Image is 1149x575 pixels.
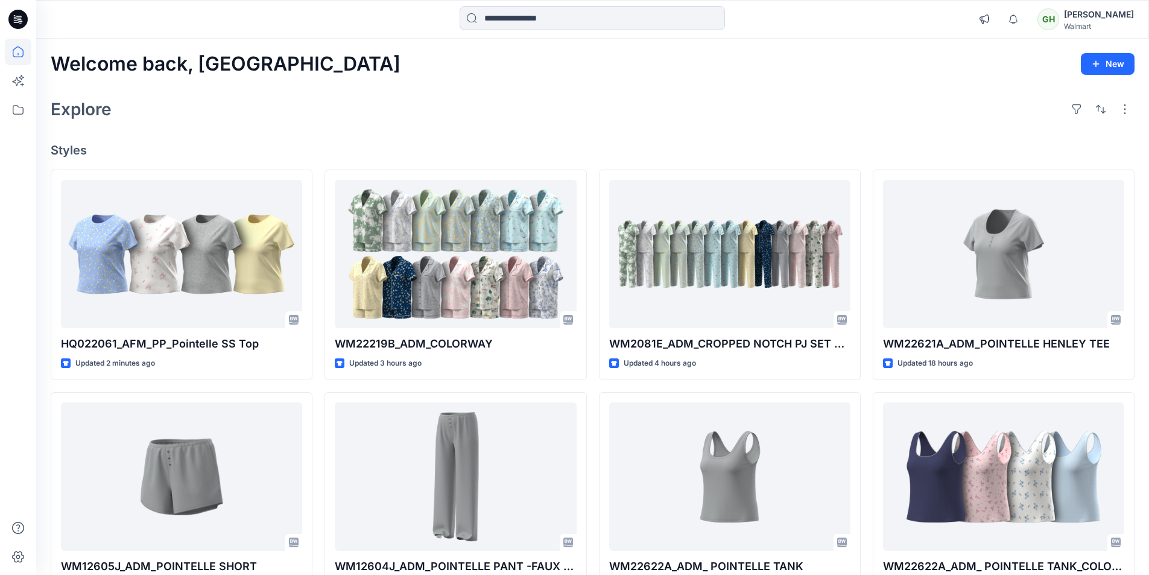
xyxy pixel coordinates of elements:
[61,558,302,575] p: WM12605J_ADM_POINTELLE SHORT
[897,357,973,370] p: Updated 18 hours ago
[883,180,1124,329] a: WM22621A_ADM_POINTELLE HENLEY TEE
[609,180,850,329] a: WM2081E_ADM_CROPPED NOTCH PJ SET w/ STRAIGHT HEM TOP_COLORWAY
[1064,7,1134,22] div: [PERSON_NAME]
[883,558,1124,575] p: WM22622A_ADM_ POINTELLE TANK_COLORWAY
[51,143,1135,157] h4: Styles
[883,402,1124,551] a: WM22622A_ADM_ POINTELLE TANK_COLORWAY
[61,402,302,551] a: WM12605J_ADM_POINTELLE SHORT
[75,357,155,370] p: Updated 2 minutes ago
[609,335,850,352] p: WM2081E_ADM_CROPPED NOTCH PJ SET w/ STRAIGHT HEM TOP_COLORWAY
[349,357,422,370] p: Updated 3 hours ago
[335,335,576,352] p: WM22219B_ADM_COLORWAY
[1064,22,1134,31] div: Walmart
[51,100,112,119] h2: Explore
[51,53,400,75] h2: Welcome back, [GEOGRAPHIC_DATA]
[61,180,302,329] a: HQ022061_AFM_PP_Pointelle SS Top
[1037,8,1059,30] div: GH
[624,357,696,370] p: Updated 4 hours ago
[335,402,576,551] a: WM12604J_ADM_POINTELLE PANT -FAUX FLY & BUTTONS + PICOT
[1081,53,1135,75] button: New
[61,335,302,352] p: HQ022061_AFM_PP_Pointelle SS Top
[609,558,850,575] p: WM22622A_ADM_ POINTELLE TANK
[609,402,850,551] a: WM22622A_ADM_ POINTELLE TANK
[883,335,1124,352] p: WM22621A_ADM_POINTELLE HENLEY TEE
[335,558,576,575] p: WM12604J_ADM_POINTELLE PANT -FAUX FLY & BUTTONS + PICOT
[335,180,576,329] a: WM22219B_ADM_COLORWAY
